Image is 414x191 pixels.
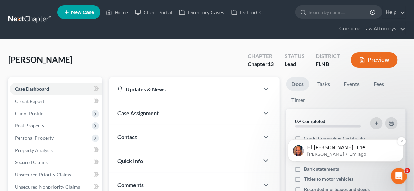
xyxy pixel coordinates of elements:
[10,83,102,95] a: Case Dashboard
[15,110,43,116] span: Client Profile
[8,55,73,65] span: [PERSON_NAME]
[5,50,112,158] div: Hi [PERSON_NAME]. The NextChapter team is out of the office [DATE] for the holiday.It looks like ...
[33,3,77,8] h1: [PERSON_NAME]
[338,77,365,91] a: Events
[15,98,44,104] span: Credit Report
[286,93,311,107] a: Timer
[336,22,405,35] a: Consumer Law Attorneys
[30,54,117,60] p: Message from Kelly, sent 1m ago
[120,40,128,49] button: Dismiss notification
[30,48,116,141] span: Hi [PERSON_NAME]. The NextChapter team is out of the office [DATE] for the holiday. It looks like...
[368,77,390,91] a: Fees
[15,159,48,165] span: Secured Claims
[107,3,120,16] button: Home
[15,135,54,141] span: Personal Property
[11,54,106,154] div: Hi [PERSON_NAME]. The NextChapter team is out of the office [DATE] for the holiday. It looks like...
[405,168,410,173] span: 5
[102,6,131,18] a: Home
[117,134,137,140] span: Contact
[120,3,132,15] div: Close
[15,184,80,190] span: Unsecured Nonpriority Claims
[15,86,49,92] span: Case Dashboard
[176,6,228,18] a: Directory Cases
[43,139,49,144] button: Start recording
[285,60,305,68] div: Lead
[117,136,128,147] button: Send a message…
[6,125,130,136] textarea: Message…
[248,52,274,60] div: Chapter
[304,176,353,183] span: Titles to motor vehicles
[19,4,30,15] img: Profile image for Kelly
[29,37,67,41] b: [PERSON_NAME]
[10,169,102,181] a: Unsecured Priority Claims
[285,52,305,60] div: Status
[5,15,131,35] div: Peggy says…
[10,95,102,107] a: Credit Report
[11,139,16,144] button: Upload attachment
[32,139,38,144] button: Gif picker
[29,36,116,42] div: joined the conversation
[5,50,131,173] div: Kelly says…
[20,36,27,42] img: Profile image for Kelly
[117,110,159,116] span: Case Assignment
[131,6,176,18] a: Client Portal
[286,77,309,91] a: Docs
[15,123,44,128] span: Real Property
[5,35,131,50] div: Kelly says…
[21,139,27,144] button: Emoji picker
[117,86,251,93] div: Updates & News
[278,97,414,173] iframe: Intercom notifications message
[10,144,102,156] a: Property Analysis
[15,172,71,177] span: Unsecured Priority Claims
[228,6,266,18] a: DebtorCC
[71,10,94,15] span: New Case
[117,158,143,164] span: Quick Info
[312,77,336,91] a: Tasks
[248,60,274,68] div: Chapter
[15,49,26,59] img: Profile image for Kelly
[316,52,340,60] div: District
[10,156,102,169] a: Secured Claims
[10,42,126,65] div: message notification from Kelly, 1m ago. Hi Peggy. The NextChapter team is out of the office toda...
[4,3,17,16] button: go back
[309,6,371,18] input: Search by name...
[391,168,407,184] iframe: Intercom live chat
[383,6,405,18] a: Help
[80,15,131,30] div: HELP HELP HELP
[33,8,47,15] p: Active
[351,52,398,68] button: Preview
[268,60,274,67] span: 13
[15,147,53,153] span: Property Analysis
[86,19,125,25] div: HELP HELP HELP
[316,60,340,68] div: FLNB
[117,181,144,188] span: Comments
